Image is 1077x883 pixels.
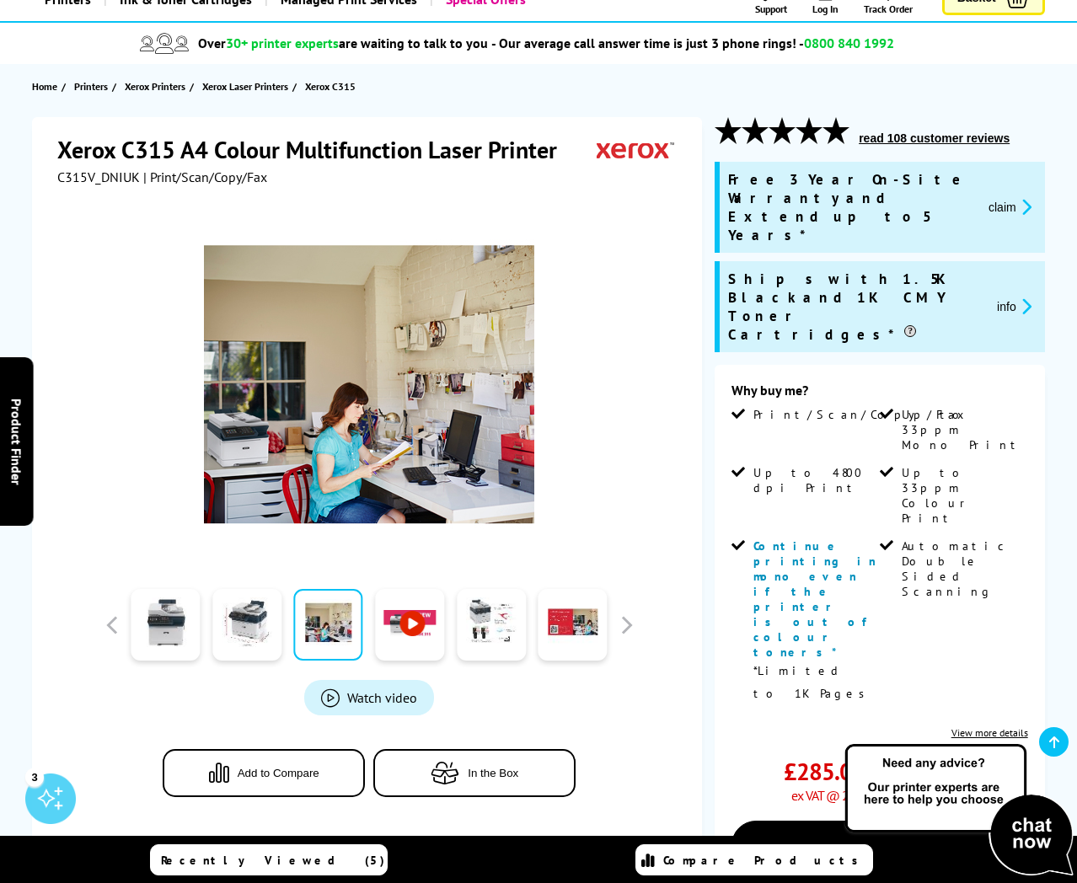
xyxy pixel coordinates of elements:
[784,756,865,787] span: £285.00
[755,3,787,15] span: Support
[305,80,356,93] span: Xerox C315
[854,131,1015,146] button: read 108 customer reviews
[597,134,674,165] img: Xerox
[753,465,876,495] span: Up to 4800 dpi Print
[663,853,867,868] span: Compare Products
[202,78,292,95] a: Xerox Laser Printers
[57,134,574,165] h1: Xerox C315 A4 Colour Multifunction Laser Printer
[25,768,44,786] div: 3
[74,78,112,95] a: Printers
[198,35,488,51] span: Over are waiting to talk to you
[902,407,1025,452] span: Up to 33ppm Mono Print
[161,853,385,868] span: Recently Viewed (5)
[226,35,339,51] span: 30+ printer experts
[753,538,876,660] span: Continue printing in mono even if the printer is out of colour toners*
[373,749,576,797] button: In the Box
[992,297,1037,316] button: promo-description
[731,382,1028,407] div: Why buy me?
[812,3,839,15] span: Log In
[32,78,57,95] span: Home
[74,78,108,95] span: Printers
[841,741,1077,880] img: Open Live Chat window
[635,844,873,875] a: Compare Products
[125,78,190,95] a: Xerox Printers
[202,78,288,95] span: Xerox Laser Printers
[32,78,62,95] a: Home
[163,749,365,797] button: Add to Compare
[468,767,518,779] span: In the Box
[238,767,319,779] span: Add to Compare
[491,35,894,51] span: - Our average call answer time is just 3 phone rings! -
[804,35,894,51] span: 0800 840 1992
[8,399,25,485] span: Product Finder
[57,169,140,185] span: C315V_DNIUK
[753,660,876,705] p: *Limited to 1K Pages
[143,169,267,185] span: | Print/Scan/Copy/Fax
[204,219,534,549] img: Xerox C315 Thumbnail
[125,78,185,95] span: Xerox Printers
[728,170,975,244] span: Free 3 Year On-Site Warranty and Extend up to 5 Years*
[304,680,434,715] a: Product_All_Videos
[983,197,1037,217] button: promo-description
[753,407,970,422] span: Print/Scan/Copy/Fax
[791,787,865,804] span: ex VAT @ 20%
[347,689,417,706] span: Watch video
[728,270,983,344] span: Ships with 1.5K Black and 1K CMY Toner Cartridges*
[902,538,1025,599] span: Automatic Double Sided Scanning
[150,844,388,875] a: Recently Viewed (5)
[951,726,1028,739] a: View more details
[902,465,1025,526] span: Up to 33ppm Colour Print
